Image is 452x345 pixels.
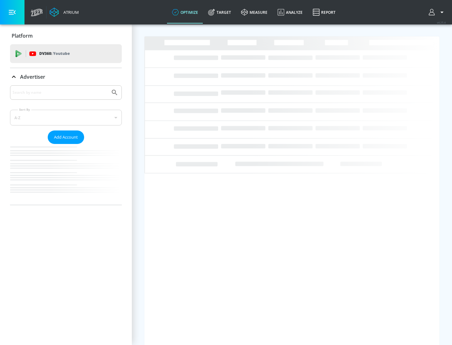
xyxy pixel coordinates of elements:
[10,27,122,45] div: Platform
[53,50,70,57] p: Youtube
[308,1,341,24] a: Report
[13,88,108,97] input: Search by name
[10,85,122,205] div: Advertiser
[236,1,272,24] a: measure
[48,130,84,144] button: Add Account
[10,44,122,63] div: DV360: Youtube
[10,110,122,125] div: A-Z
[20,73,45,80] p: Advertiser
[61,9,79,15] div: Atrium
[50,8,79,17] a: Atrium
[203,1,236,24] a: Target
[18,108,31,112] label: Sort By
[12,32,33,39] p: Platform
[10,144,122,205] nav: list of Advertiser
[437,21,446,24] span: v 4.25.4
[10,68,122,86] div: Advertiser
[39,50,70,57] p: DV360:
[167,1,203,24] a: optimize
[272,1,308,24] a: Analyze
[54,134,78,141] span: Add Account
